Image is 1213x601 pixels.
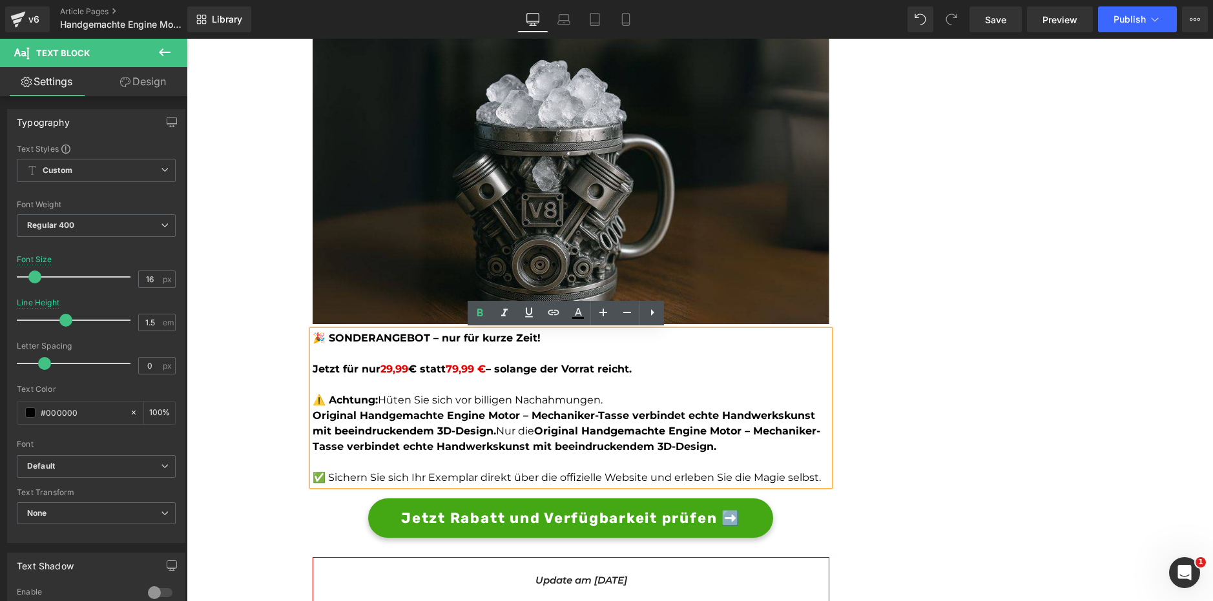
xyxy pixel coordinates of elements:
[60,6,209,17] a: Article Pages
[17,385,176,394] div: Text Color
[27,220,75,230] b: Regular 400
[517,6,548,32] a: Desktop
[907,6,933,32] button: Undo
[214,469,554,490] span: Jetzt Rabatt und Verfügbarkeit prüfen ➡️
[985,13,1006,26] span: Save
[163,318,174,327] span: em
[5,6,50,32] a: v6
[144,402,175,424] div: %
[548,6,579,32] a: Laptop
[349,535,441,547] i: Update am [DATE]
[126,355,191,367] strong: ⚠️ Achtung:
[126,369,643,416] p: Nur die
[17,587,135,600] div: Enable
[17,200,176,209] div: Font Weight
[36,48,90,58] span: Text Block
[27,461,55,472] i: Default
[579,6,610,32] a: Tablet
[17,255,52,264] div: Font Size
[938,6,964,32] button: Redo
[17,143,176,154] div: Text Styles
[259,324,299,336] span: 79,99 €
[17,110,70,128] div: Typography
[96,67,190,96] a: Design
[1169,557,1200,588] iframe: Intercom live chat
[27,508,47,518] b: None
[1042,13,1077,26] span: Preview
[1114,14,1146,25] span: Publish
[212,14,242,25] span: Library
[1098,6,1177,32] button: Publish
[187,6,251,32] a: New Library
[181,460,586,499] a: Jetzt Rabatt und Verfügbarkeit prüfen ➡️
[17,440,176,449] div: Font
[126,386,634,414] strong: Original Handgemachte Engine Motor – Mechaniker-Tasse verbindet echte Handwerkskunst mit beeindru...
[194,324,222,336] span: 29,99
[126,371,628,398] strong: Original Handgemachte Engine Motor – Mechaniker-Tasse verbindet echte Handwerkskunst mit beeindru...
[163,275,174,283] span: px
[163,362,174,370] span: px
[26,11,42,28] div: v6
[60,19,184,30] span: Handgemachte Engine Motor Adv
[17,298,59,307] div: Line Height
[1182,6,1208,32] button: More
[1196,557,1206,567] span: 1
[126,354,643,369] p: Hüten Sie sich vor billigen Nachahmungen.
[43,165,72,176] b: Custom
[17,553,74,571] div: Text Shadow
[126,431,643,447] p: ✅ Sichern Sie sich Ihr Exemplar direkt über die offizielle Website und erleben Sie die Magie selbst.
[610,6,641,32] a: Mobile
[17,488,176,497] div: Text Transform
[17,341,176,351] div: Letter Spacing
[1027,6,1093,32] a: Preview
[126,324,445,336] strong: Jetzt für nur € statt – solange der Vorrat reicht.
[126,293,354,305] strong: 🎉 SONDERANGEBOT – nur für kurze Zeit!
[41,405,123,420] input: Color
